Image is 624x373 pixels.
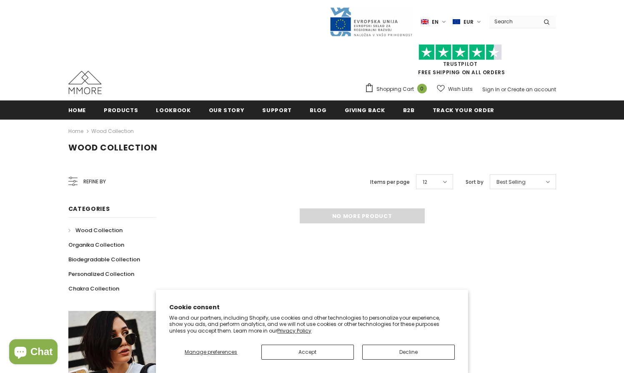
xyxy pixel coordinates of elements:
[365,83,431,95] a: Shopping Cart 0
[423,178,427,186] span: 12
[421,18,429,25] img: i-lang-1.png
[466,178,484,186] label: Sort by
[169,345,253,360] button: Manage preferences
[437,82,473,96] a: Wish Lists
[345,100,385,119] a: Giving back
[209,106,245,114] span: Our Story
[83,177,106,186] span: Refine by
[443,60,478,68] a: Trustpilot
[68,267,134,281] a: Personalized Collection
[403,100,415,119] a: B2B
[104,106,138,114] span: Products
[310,100,327,119] a: Blog
[482,86,500,93] a: Sign In
[433,100,494,119] a: Track your order
[370,178,410,186] label: Items per page
[68,238,124,252] a: Organika Collection
[448,85,473,93] span: Wish Lists
[68,281,119,296] a: Chakra Collection
[68,223,123,238] a: Wood Collection
[277,327,311,334] a: Privacy Policy
[345,106,385,114] span: Giving back
[329,18,413,25] a: Javni Razpis
[464,18,474,26] span: EUR
[75,226,123,234] span: Wood Collection
[417,84,427,93] span: 0
[68,71,102,94] img: MMORE Cases
[169,303,455,312] h2: Cookie consent
[433,106,494,114] span: Track your order
[262,100,292,119] a: support
[262,106,292,114] span: support
[501,86,506,93] span: or
[68,270,134,278] span: Personalized Collection
[489,15,537,28] input: Search Site
[365,48,556,76] span: FREE SHIPPING ON ALL ORDERS
[169,315,455,334] p: We and our partners, including Shopify, use cookies and other technologies to personalize your ex...
[68,285,119,293] span: Chakra Collection
[432,18,439,26] span: en
[261,345,354,360] button: Accept
[209,100,245,119] a: Our Story
[68,106,86,114] span: Home
[403,106,415,114] span: B2B
[156,106,190,114] span: Lookbook
[185,348,237,355] span: Manage preferences
[376,85,414,93] span: Shopping Cart
[68,100,86,119] a: Home
[362,345,455,360] button: Decline
[68,205,110,213] span: Categories
[104,100,138,119] a: Products
[68,142,158,153] span: Wood Collection
[419,44,502,60] img: Trust Pilot Stars
[91,128,134,135] a: Wood Collection
[68,252,140,267] a: Biodegradable Collection
[68,241,124,249] span: Organika Collection
[68,255,140,263] span: Biodegradable Collection
[156,100,190,119] a: Lookbook
[68,126,83,136] a: Home
[507,86,556,93] a: Create an account
[496,178,526,186] span: Best Selling
[310,106,327,114] span: Blog
[7,339,60,366] inbox-online-store-chat: Shopify online store chat
[329,7,413,37] img: Javni Razpis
